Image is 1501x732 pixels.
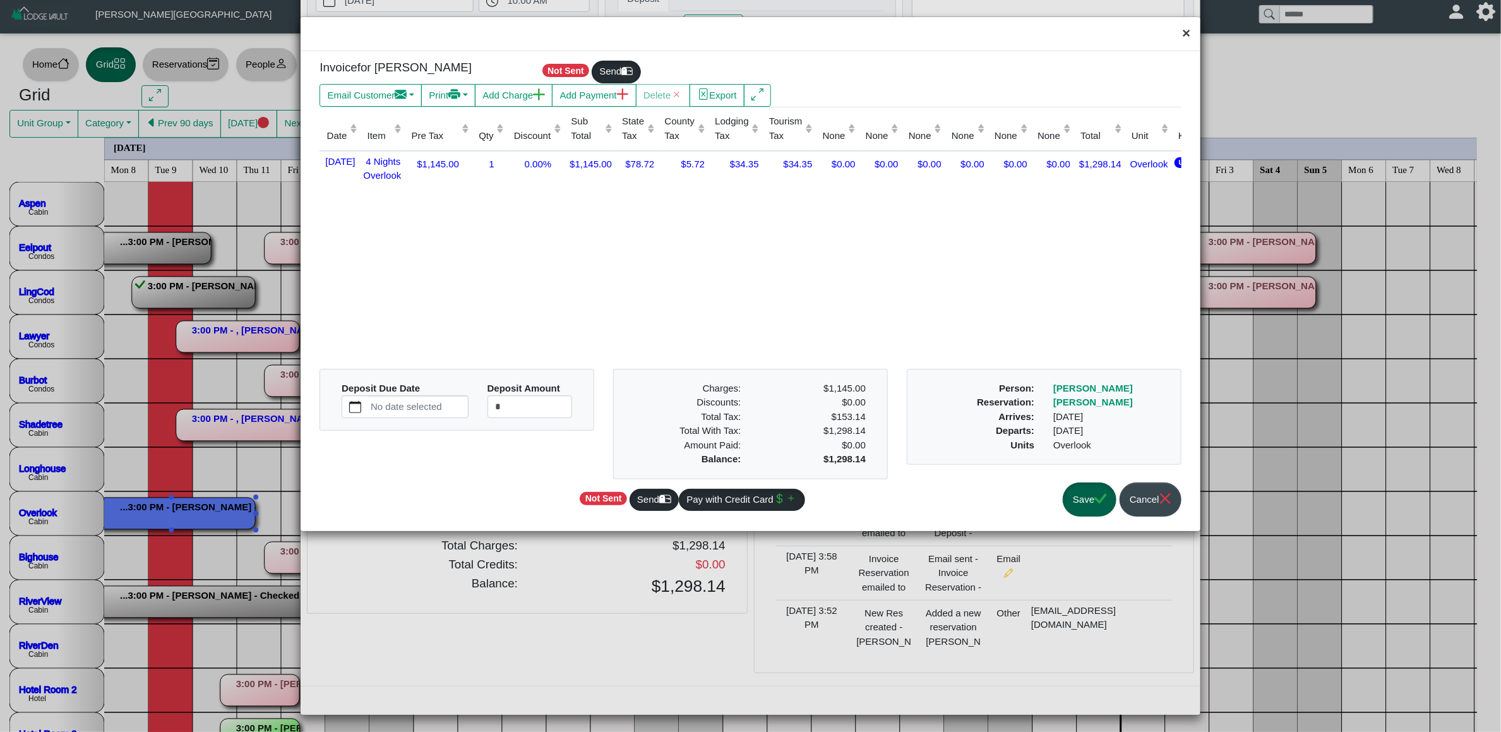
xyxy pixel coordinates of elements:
[571,114,602,143] div: Sub Total
[368,129,392,143] div: Item
[750,424,875,438] div: $1,298.14
[991,155,1027,172] div: $0.00
[1173,17,1200,51] button: Close
[823,453,866,464] b: $1,298.14
[630,489,679,512] button: Sendmailbox2
[1034,155,1070,172] div: $0.00
[626,381,751,396] div: Charges:
[1053,397,1133,407] a: [PERSON_NAME]
[320,84,422,107] button: Email Customerenvelope fill
[996,425,1034,436] b: Departs:
[621,65,633,77] svg: mailbox2
[626,438,751,453] div: Amount Paid:
[1132,129,1158,143] div: Unit
[395,88,407,100] svg: envelope fill
[1053,383,1133,393] a: [PERSON_NAME]
[342,396,368,417] button: calendar
[448,88,460,100] svg: printer fill
[769,114,803,143] div: Tourism Tax
[1080,129,1111,143] div: Total
[1178,129,1202,143] div: Kind
[999,383,1034,393] b: Person:
[618,155,654,172] div: $78.72
[823,129,846,143] div: None
[626,410,751,424] div: Total Tax:
[487,383,560,393] b: Deposit Amount
[363,153,401,181] span: 4 Nights Overlook
[1044,410,1178,424] div: [DATE]
[948,155,984,172] div: $0.00
[786,493,798,505] svg: plus
[475,155,504,172] div: 1
[702,453,741,464] b: Balance:
[323,153,355,167] span: [DATE]
[999,411,1035,422] b: Arrives:
[368,396,467,417] label: No date selected
[1011,440,1035,450] b: Units
[580,492,627,505] span: Not Sent
[357,61,472,74] span: for [PERSON_NAME]
[905,155,942,172] div: $0.00
[1120,483,1181,517] button: Cancelx
[765,155,813,172] div: $34.35
[617,88,629,100] svg: plus lg
[862,155,899,172] div: $0.00
[819,155,856,172] div: $0.00
[349,401,361,413] svg: calendar
[995,129,1017,143] div: None
[715,114,748,143] div: Lodging Tax
[690,84,745,107] button: file excelExport
[1044,424,1178,438] div: [DATE]
[636,84,691,107] button: Deletex
[479,129,493,143] div: Qty
[698,88,710,100] svg: file excel
[327,129,347,143] div: Date
[661,155,705,172] div: $5.72
[421,84,475,107] button: Printprinter fill
[679,489,805,512] button: Pay with Credit Cardcurrency dollarplus
[514,129,551,143] div: Discount
[342,383,420,393] b: Deposit Due Date
[1159,493,1171,505] svg: x
[622,114,644,143] div: State Tax
[760,410,866,424] div: $153.14
[592,61,641,83] button: Sendmailbox2
[866,129,888,143] div: None
[552,84,636,107] button: Add Paymentplus lg
[750,395,875,410] div: $0.00
[626,395,751,410] div: Discounts:
[1094,493,1106,505] svg: check
[510,155,561,172] div: 0.00%
[1044,438,1178,453] div: Overlook
[412,129,458,143] div: Pre Tax
[1128,155,1168,172] div: Overlook
[665,114,695,143] div: County Tax
[909,129,931,143] div: None
[659,493,671,505] svg: mailbox2
[823,383,866,393] span: $1,145.00
[711,155,759,172] div: $34.35
[952,129,974,143] div: None
[533,88,545,100] svg: plus lg
[750,438,875,453] div: $0.00
[774,493,786,505] svg: currency dollar
[751,88,763,100] svg: arrows angle expand
[1038,129,1060,143] div: None
[1077,155,1121,172] div: $1,298.14
[744,84,771,107] button: arrows angle expand
[407,155,469,172] div: $1,145.00
[1063,483,1116,517] button: Savecheck
[475,84,553,107] button: Add Chargeplus lg
[977,397,1034,407] b: Reservation:
[542,64,590,77] span: Not Sent
[626,424,751,438] div: Total With Tax:
[320,61,521,75] h5: Invoice
[567,155,612,172] div: $1,145.00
